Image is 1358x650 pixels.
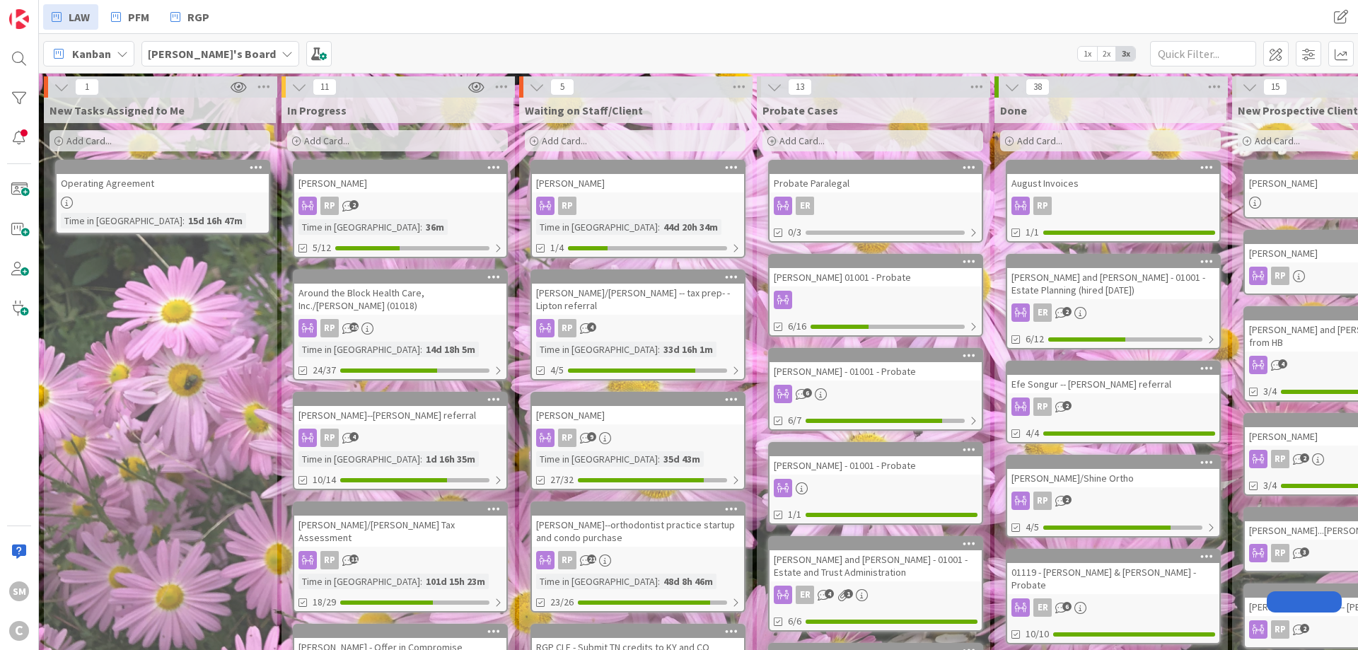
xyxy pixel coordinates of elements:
span: 11 [349,555,359,564]
span: 5 [550,79,574,95]
a: [PERSON_NAME]RPTime in [GEOGRAPHIC_DATA]:35d 43m27/32 [530,392,745,490]
div: Time in [GEOGRAPHIC_DATA] [536,451,658,467]
div: [PERSON_NAME]/[PERSON_NAME] Tax Assessment [294,503,506,547]
a: [PERSON_NAME]RPTime in [GEOGRAPHIC_DATA]:44d 20h 34m1/4 [530,160,745,258]
div: August Invoices [1007,174,1219,192]
div: Time in [GEOGRAPHIC_DATA] [298,451,420,467]
div: RP [532,551,744,569]
div: August Invoices [1007,161,1219,192]
div: Time in [GEOGRAPHIC_DATA] [536,219,658,235]
span: 2 [1062,307,1072,316]
span: 6/12 [1026,332,1044,347]
div: 33d 16h 1m [660,342,716,357]
span: 2 [1300,453,1309,463]
div: [PERSON_NAME] [532,174,744,192]
div: Around the Block Health Care, Inc./[PERSON_NAME] (01018) [294,284,506,315]
span: 6/16 [788,319,806,334]
a: [PERSON_NAME] - 01001 - Probate6/7 [768,348,983,431]
span: Add Card... [542,134,587,147]
div: RP [1033,397,1052,416]
span: : [658,451,660,467]
span: 2 [1062,401,1072,410]
span: 4/5 [1026,520,1039,535]
span: 1 [844,589,853,598]
span: In Progress [287,103,347,117]
span: 4 [825,589,834,598]
div: RP [532,197,744,215]
span: Waiting on Staff/Client [525,103,643,117]
span: 3/4 [1263,478,1277,493]
div: Time in [GEOGRAPHIC_DATA] [61,213,182,228]
div: [PERSON_NAME] - 01001 - Probate [770,349,982,381]
span: 1/1 [1026,225,1039,240]
div: Time in [GEOGRAPHIC_DATA] [536,342,658,357]
span: 6/7 [788,413,801,428]
div: [PERSON_NAME]--orthodontist practice startup and condo purchase [532,503,744,547]
div: [PERSON_NAME] - 01001 - Probate [770,456,982,475]
span: Kanban [72,45,111,62]
a: [PERSON_NAME]--[PERSON_NAME] referralRPTime in [GEOGRAPHIC_DATA]:1d 16h 35m10/14 [293,392,508,490]
a: [PERSON_NAME] 01001 - Probate6/16 [768,254,983,337]
span: Add Card... [1017,134,1062,147]
span: 0/3 [788,225,801,240]
div: 101d 15h 23m [422,574,489,589]
div: [PERSON_NAME] [532,393,744,424]
span: : [658,574,660,589]
div: [PERSON_NAME]--[PERSON_NAME] referral [294,406,506,424]
div: RP [294,551,506,569]
div: ER [1033,303,1052,322]
span: Probate Cases [762,103,838,117]
div: ER [1007,598,1219,617]
input: Quick Filter... [1150,41,1256,66]
div: [PERSON_NAME] and [PERSON_NAME] - 01001 - Estate and Trust Administration [770,550,982,581]
span: 1 [75,79,99,95]
div: RP [320,551,339,569]
span: New Tasks Assigned to Me [50,103,185,117]
div: [PERSON_NAME]/Shine Ortho [1007,456,1219,487]
span: 2 [349,200,359,209]
span: 24/37 [313,363,336,378]
div: RP [1007,397,1219,416]
a: Operating AgreementTime in [GEOGRAPHIC_DATA]:15d 16h 47m [55,160,270,234]
div: 01119 - [PERSON_NAME] & [PERSON_NAME] - Probate [1007,550,1219,594]
span: Add Card... [1255,134,1300,147]
span: LAW [69,8,90,25]
div: RP [1271,544,1289,562]
div: RP [532,429,744,447]
div: Around the Block Health Care, Inc./[PERSON_NAME] (01018) [294,271,506,315]
a: [PERSON_NAME]/Shine OrthoRP4/5 [1006,455,1221,538]
a: Efe Songur -- [PERSON_NAME] referralRP4/4 [1006,361,1221,443]
div: RP [558,551,576,569]
b: [PERSON_NAME]'s Board [148,47,276,61]
a: [PERSON_NAME]/[PERSON_NAME] Tax AssessmentRPTime in [GEOGRAPHIC_DATA]:101d 15h 23m18/29 [293,501,508,613]
span: 4/4 [1026,426,1039,441]
span: 3x [1116,47,1135,61]
span: 6 [1062,602,1072,611]
div: [PERSON_NAME]/[PERSON_NAME] -- tax prep- - Lipton referral [532,284,744,315]
div: Time in [GEOGRAPHIC_DATA] [536,574,658,589]
div: [PERSON_NAME] and [PERSON_NAME] - 01001 - Estate Planning (hired [DATE]) [1007,255,1219,299]
span: 4/5 [550,363,564,378]
div: 15d 16h 47m [185,213,246,228]
div: 36m [422,219,448,235]
div: [PERSON_NAME]--[PERSON_NAME] referral [294,393,506,424]
div: RP [294,319,506,337]
div: Time in [GEOGRAPHIC_DATA] [298,574,420,589]
span: 3/4 [1263,384,1277,399]
div: Time in [GEOGRAPHIC_DATA] [298,342,420,357]
span: 1/4 [550,240,564,255]
a: [PERSON_NAME] and [PERSON_NAME] - 01001 - Estate Planning (hired [DATE])ER6/12 [1006,254,1221,349]
a: PFM [103,4,158,30]
div: C [9,621,29,641]
span: 18/29 [313,595,336,610]
a: Around the Block Health Care, Inc./[PERSON_NAME] (01018)RPTime in [GEOGRAPHIC_DATA]:14d 18h 5m24/37 [293,269,508,381]
div: RP [532,319,744,337]
span: 1/1 [788,507,801,522]
a: [PERSON_NAME]RPTime in [GEOGRAPHIC_DATA]:36m5/12 [293,160,508,258]
span: 2 [1300,624,1309,633]
div: [PERSON_NAME] and [PERSON_NAME] - 01001 - Estate and Trust Administration [770,538,982,581]
a: [PERSON_NAME] - 01001 - Probate1/1 [768,442,983,525]
span: 25 [349,323,359,332]
div: ER [770,197,982,215]
span: : [658,219,660,235]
